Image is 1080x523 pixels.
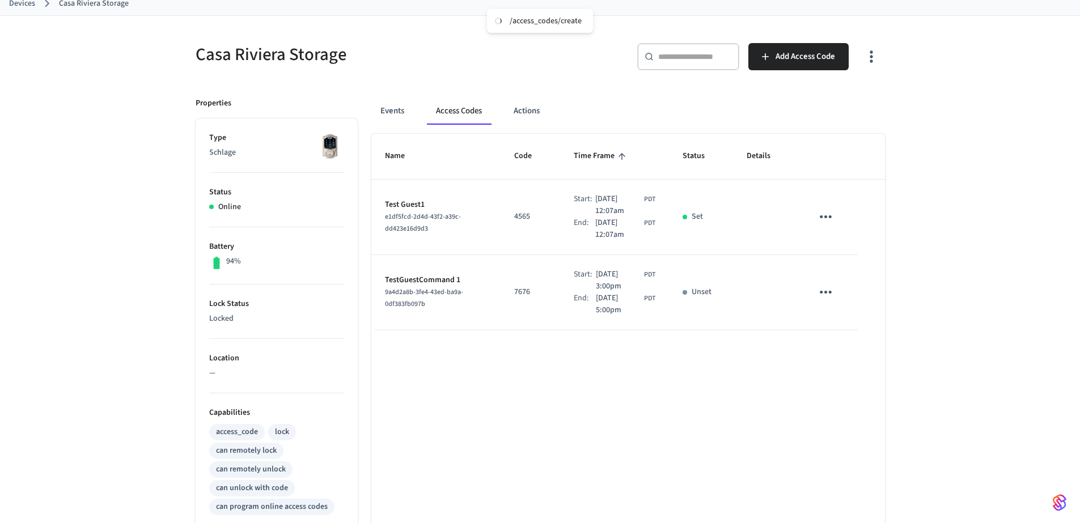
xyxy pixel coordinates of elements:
p: — [209,367,344,379]
p: Lock Status [209,298,344,310]
button: Actions [505,97,549,125]
p: 7676 [514,286,547,298]
div: Start: [574,193,595,217]
p: Test Guest1 [385,199,487,211]
span: Code [514,147,547,165]
p: 94% [226,256,241,267]
div: PST8PDT [596,292,655,316]
img: SeamLogoGradient.69752ec5.svg [1053,494,1066,512]
div: lock [275,426,289,438]
p: 4565 [514,211,547,223]
p: Unset [692,286,711,298]
div: PST8PDT [596,269,655,292]
span: PDT [644,270,655,280]
span: Details [747,147,785,165]
span: [DATE] 12:07am [595,217,642,241]
table: sticky table [371,134,885,330]
p: Type [209,132,344,144]
div: /access_codes/create [510,16,582,26]
span: [DATE] 3:00pm [596,269,642,292]
div: access_code [216,426,258,438]
div: Start: [574,269,596,292]
span: 9a4d2a8b-3fe4-43ed-ba9a-0df383fb097b [385,287,463,309]
p: TestGuestCommand 1 [385,274,487,286]
div: can remotely lock [216,445,277,457]
span: Name [385,147,420,165]
span: Time Frame [574,147,629,165]
span: PDT [644,194,655,205]
div: End: [574,217,595,241]
p: Properties [196,97,231,109]
p: Set [692,211,703,223]
span: PDT [644,218,655,228]
button: Add Access Code [748,43,849,70]
div: ant example [371,97,885,125]
p: Battery [209,241,344,253]
img: Schlage Sense Smart Deadbolt with Camelot Trim, Front [316,132,344,160]
span: PDT [644,294,655,304]
p: Capabilities [209,407,344,419]
div: can unlock with code [216,482,288,494]
p: Location [209,352,344,364]
p: Status [209,186,344,198]
p: Schlage [209,147,344,159]
span: Status [683,147,719,165]
h5: Casa Riviera Storage [196,43,533,66]
div: can program online access codes [216,501,328,513]
div: End: [574,292,596,316]
button: Access Codes [427,97,491,125]
button: Events [371,97,413,125]
span: [DATE] 5:00pm [596,292,642,316]
div: PST8PDT [595,193,655,217]
span: e1df5fcd-2d4d-43f2-a39c-dd423e16d9d3 [385,212,461,233]
div: PST8PDT [595,217,655,241]
span: Add Access Code [776,49,835,64]
div: can remotely unlock [216,464,286,475]
span: [DATE] 12:07am [595,193,642,217]
p: Online [218,201,241,213]
p: Locked [209,313,344,325]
